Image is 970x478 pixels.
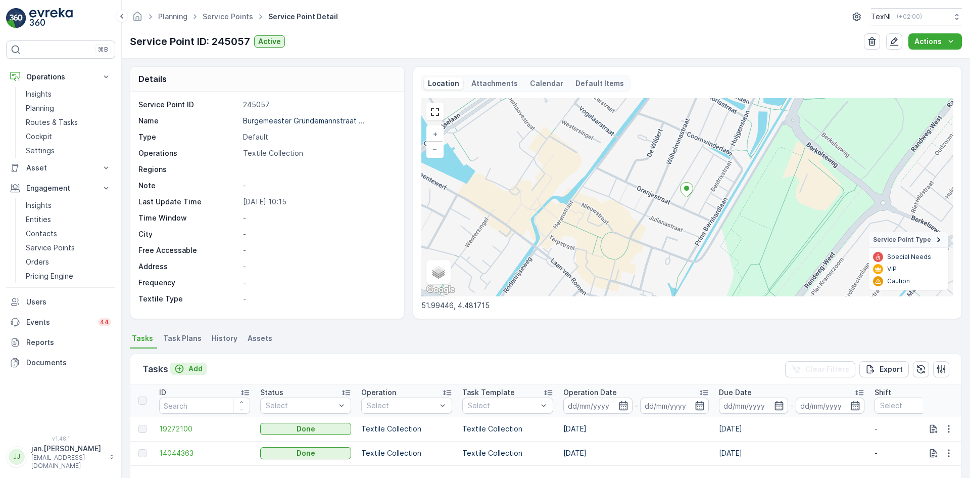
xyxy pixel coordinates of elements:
[367,401,437,411] p: Select
[640,398,709,414] input: dd/mm/yyyy
[254,35,285,48] button: Active
[159,398,250,414] input: Search
[138,164,239,175] p: Regions
[188,364,203,374] p: Add
[138,449,147,457] div: Toggle Row Selected
[243,132,394,142] p: Default
[132,15,143,23] a: Homepage
[457,441,558,465] td: Textile Collection
[26,132,52,142] p: Cockpit
[138,229,239,239] p: City
[530,78,563,89] p: Calendar
[9,449,25,465] div: JJ
[243,229,394,239] p: -
[457,417,558,441] td: Textile Collection
[432,145,438,153] span: −
[563,398,633,414] input: dd/mm/yyyy
[6,353,115,373] a: Documents
[22,198,115,212] a: Insights
[424,283,457,296] img: Google
[159,448,250,458] span: 14044363
[22,212,115,227] a: Entities
[361,387,396,398] p: Operation
[26,214,51,225] p: Entities
[6,444,115,470] button: JJjan.[PERSON_NAME][EMAIL_ADDRESS][DOMAIN_NAME]
[887,265,897,273] p: VIP
[138,213,239,223] p: Time Window
[22,129,115,144] a: Cockpit
[98,46,108,54] p: ⌘B
[26,117,78,127] p: Routes & Tasks
[6,436,115,442] span: v 1.48.1
[138,100,239,110] p: Service Point ID
[158,12,187,21] a: Planning
[796,398,865,414] input: dd/mm/yyyy
[871,8,962,25] button: TexNL(+02:00)
[6,178,115,198] button: Engagement
[258,36,281,47] p: Active
[26,183,95,193] p: Engagement
[138,148,239,158] p: Operations
[6,8,26,28] img: logo
[159,424,250,434] span: 19272100
[138,181,239,191] p: Note
[22,227,115,241] a: Contacts
[6,292,115,312] a: Users
[22,255,115,269] a: Orders
[714,417,869,441] td: [DATE]
[130,34,250,49] p: Service Point ID: 245057
[26,358,111,368] p: Documents
[719,398,788,414] input: dd/mm/yyyy
[138,132,239,142] p: Type
[433,129,438,138] span: +
[6,332,115,353] a: Reports
[260,387,283,398] p: Status
[880,401,950,411] p: Select
[887,277,910,285] p: Caution
[914,36,942,47] p: Actions
[243,278,394,288] p: -
[427,126,443,142] a: Zoom In
[163,333,202,343] span: Task Plans
[29,8,73,28] img: logo_light-DOdMpM7g.png
[243,245,394,255] p: -
[427,142,443,157] a: Zoom Out
[871,12,893,22] p: TexNL
[243,100,394,110] p: 245057
[26,89,52,99] p: Insights
[719,387,752,398] p: Due Date
[859,361,909,377] button: Export
[138,278,239,288] p: Frequency
[22,87,115,101] a: Insights
[248,333,272,343] span: Assets
[714,441,869,465] td: [DATE]
[297,448,315,458] p: Done
[22,241,115,255] a: Service Points
[468,401,538,411] p: Select
[26,146,55,156] p: Settings
[26,337,111,347] p: Reports
[138,245,239,255] p: Free Accessable
[908,33,962,50] button: Actions
[558,441,714,465] td: [DATE]
[260,447,351,459] button: Done
[356,417,457,441] td: Textile Collection
[462,387,515,398] p: Task Template
[26,317,92,327] p: Events
[6,312,115,332] a: Events44
[26,271,73,281] p: Pricing Engine
[243,213,394,223] p: -
[266,401,335,411] p: Select
[635,400,638,412] p: -
[873,236,931,244] span: Service Point Type
[875,387,891,398] p: Shift
[159,387,166,398] p: ID
[471,78,518,89] p: Attachments
[243,294,394,304] p: -
[575,78,624,89] p: Default Items
[563,387,617,398] p: Operation Date
[31,454,104,470] p: [EMAIL_ADDRESS][DOMAIN_NAME]
[243,197,394,207] p: [DATE] 10:15
[26,163,95,173] p: Asset
[212,333,237,343] span: History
